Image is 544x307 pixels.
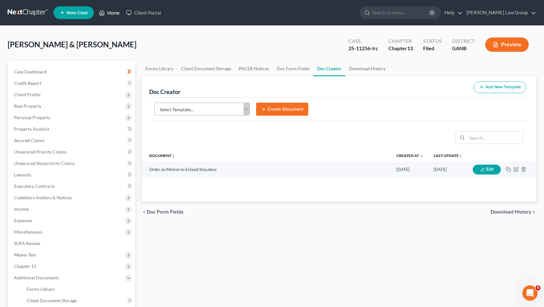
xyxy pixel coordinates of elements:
[14,80,41,86] span: Credit Report
[345,61,389,76] a: Download History
[177,61,235,76] a: Client Document Storage
[14,218,32,223] span: Expenses
[27,286,55,292] span: Forms Library
[423,38,442,45] div: Status
[256,103,308,116] button: Create Document
[531,209,536,215] i: chevron_right
[473,165,501,174] button: Edit
[142,209,184,215] button: chevron_left Doc Form Fields
[9,78,135,89] a: Credit Report
[474,81,526,93] button: Add New Template
[149,153,175,158] a: Documentunfold_more
[441,7,463,18] a: Help
[273,61,313,76] a: Doc Form Fields
[96,7,123,18] a: Home
[14,241,40,246] span: SOFA Review
[467,132,523,144] input: Search...
[407,45,413,51] span: 13
[423,45,442,52] div: Filed
[14,160,75,166] span: Unsecured Nonpriority Claims
[452,45,475,52] div: GANB
[463,7,536,18] a: [PERSON_NAME] Law Group
[22,295,135,306] a: Client Document Storage
[429,162,468,177] td: [DATE]
[14,149,66,154] span: Unsecured Priority Claims
[14,126,49,132] span: Property Analysis
[522,285,538,301] iframe: Intercom live chat
[22,283,135,295] a: Forms Library
[9,181,135,192] a: Executory Contracts
[142,209,147,215] i: chevron_left
[66,10,88,15] span: New Case
[147,209,184,215] span: Doc Form Fields
[396,153,423,158] a: Created at expand_more
[14,172,31,177] span: Lawsuits
[434,153,463,158] a: Last Updateunfold_more
[388,45,413,52] div: Chapter
[14,229,42,235] span: Miscellaneous
[491,209,536,215] button: Download History chevron_right
[9,169,135,181] a: Lawsuits
[9,238,135,249] a: SOFA Review
[235,61,273,76] a: PACER Notices
[14,92,40,97] span: Client Profile
[14,252,36,257] span: Means Test
[420,154,423,158] i: expand_more
[491,209,531,215] span: Download History
[348,38,378,45] div: Case
[154,103,250,115] a: Select Template...
[14,195,72,200] span: Codebtors Insiders & Notices
[9,135,135,146] a: Secured Claims
[9,66,135,78] a: Case Dashboard
[149,88,180,96] div: Doc Creator
[372,7,430,18] input: Search by name...
[14,263,36,269] span: Chapter 13
[14,183,55,189] span: Executory Contracts
[313,61,345,76] a: Doc Creator
[14,103,41,109] span: Real Property
[485,38,529,52] button: Preview
[388,38,413,45] div: Chapter
[14,69,46,74] span: Case Dashboard
[9,158,135,169] a: Unsecured Nonpriority Claims
[9,146,135,158] a: Unsecured Priority Claims
[14,115,50,120] span: Personal Property
[391,162,429,177] td: [DATE]
[459,154,463,158] i: unfold_more
[160,106,236,114] span: Select Template...
[14,138,45,143] span: Secured Claims
[348,45,378,52] div: 25-11256-lrc
[452,38,475,45] div: District
[14,206,29,212] span: Income
[535,285,541,290] span: 4
[8,40,136,49] span: [PERSON_NAME] & [PERSON_NAME]
[142,162,392,177] td: Order on Motion to Extend Stay.docx
[14,275,59,280] span: Additional Documents
[171,154,175,158] i: unfold_more
[142,61,177,76] a: Forms Library
[27,298,77,303] span: Client Document Storage
[9,123,135,135] a: Property Analysis
[123,7,164,18] a: Client Portal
